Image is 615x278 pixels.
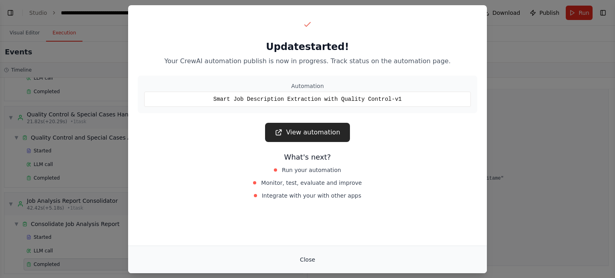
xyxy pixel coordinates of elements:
[293,252,322,267] button: Close
[138,56,477,66] p: Your CrewAI automation publish is now in progress. Track status on the automation page.
[262,192,362,200] span: Integrate with your with other apps
[261,179,362,187] span: Monitor, test, evaluate and improve
[144,82,471,90] div: Automation
[282,166,341,174] span: Run your automation
[144,92,471,107] div: Smart Job Description Extraction with Quality Control-v1
[138,152,477,163] h3: What's next?
[138,40,477,53] h2: Update started!
[265,123,350,142] a: View automation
